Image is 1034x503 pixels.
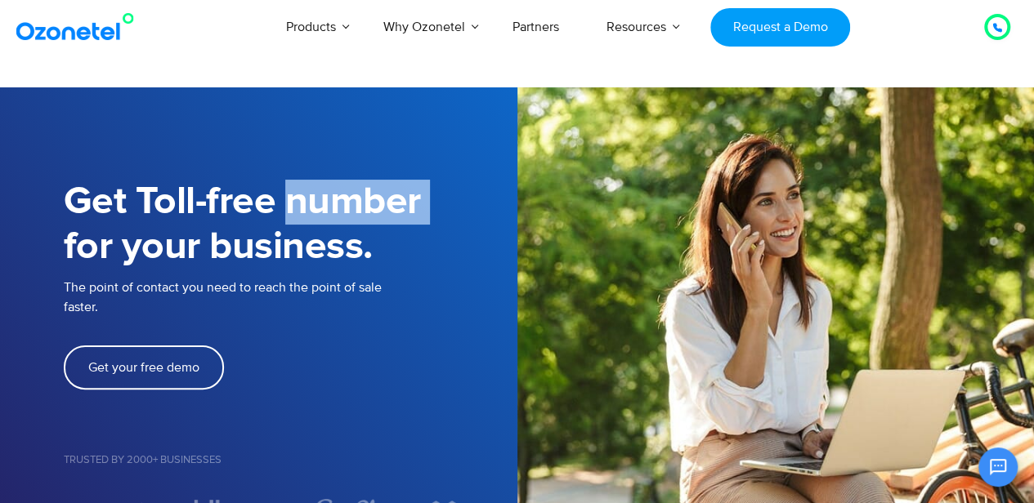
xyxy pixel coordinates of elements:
h1: Get Toll-free number for your business. [64,180,517,269]
span: Get your free demo [88,361,199,374]
a: Get your free demo [64,345,224,389]
p: The point of contact you need to reach the point of sale faster. [64,278,517,317]
button: Open chat [978,447,1018,487]
h5: Trusted by 2000+ Businesses [64,455,517,465]
a: Request a Demo [710,8,850,47]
